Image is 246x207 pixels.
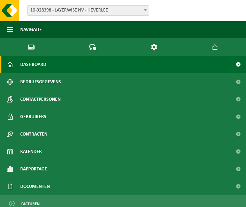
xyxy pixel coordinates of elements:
span: Contracten [20,125,47,143]
span: Gebruikers [20,108,46,125]
span: Navigatie [20,21,42,38]
span: Kalender [20,143,42,160]
span: Dashboard [20,56,46,73]
span: Contactpersonen [20,91,61,108]
span: 10-928398 - LAYERWISE NV - HEVERLEE [27,5,149,16]
span: Documenten [20,178,50,195]
span: Bedrijfsgegevens [20,73,61,91]
span: Rapportage [20,160,47,178]
span: 10-928398 - LAYERWISE NV - HEVERLEE [28,6,149,15]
